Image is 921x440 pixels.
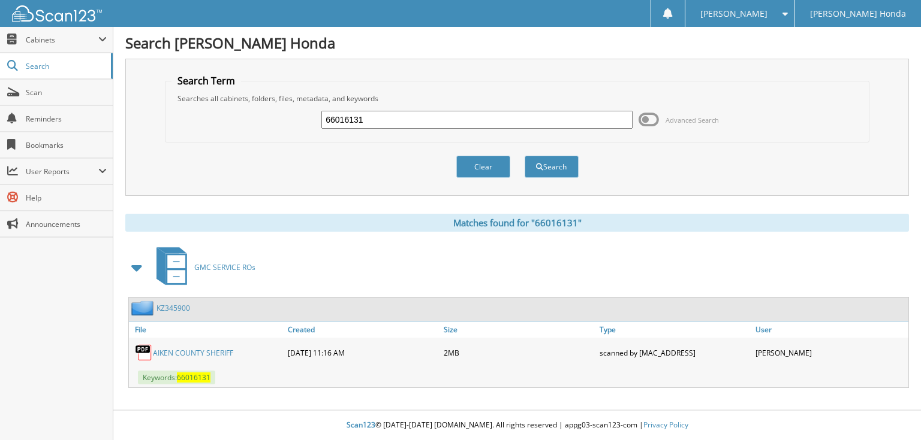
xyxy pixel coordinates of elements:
img: folder2.png [131,301,156,315]
div: [PERSON_NAME] [753,341,908,365]
span: [PERSON_NAME] Honda [810,10,906,17]
img: scan123-logo-white.svg [12,5,102,22]
span: Help [26,193,107,203]
div: Matches found for "66016131" [125,214,909,232]
legend: Search Term [171,74,241,87]
a: Size [441,321,597,338]
span: Scan [26,87,107,98]
a: User [753,321,908,338]
iframe: Chat Widget [861,383,921,440]
div: Searches all cabinets, folders, files, metadata, and keywords [171,93,862,104]
a: Privacy Policy [643,420,688,430]
a: KZ345900 [156,303,190,313]
div: scanned by [MAC_ADDRESS] [597,341,753,365]
div: 2MB [441,341,597,365]
a: AIKEN COUNTY SHERIFF [153,348,233,358]
h1: Search [PERSON_NAME] Honda [125,33,909,53]
span: User Reports [26,166,98,177]
div: © [DATE]-[DATE] [DOMAIN_NAME]. All rights reserved | appg03-scan123-com | [113,411,921,440]
span: GMC SERVICE ROs [194,262,255,272]
div: [DATE] 11:16 AM [285,341,441,365]
span: Scan123 [347,420,375,430]
a: Created [285,321,441,338]
a: GMC SERVICE ROs [149,244,255,291]
span: Advanced Search [666,116,719,125]
button: Search [525,156,579,178]
span: Keywords: [138,371,215,384]
img: PDF.png [135,344,153,362]
span: Cabinets [26,35,98,45]
span: Search [26,61,105,71]
span: Announcements [26,219,107,229]
span: Reminders [26,114,107,124]
button: Clear [456,156,510,178]
a: Type [597,321,753,338]
span: [PERSON_NAME] [700,10,767,17]
a: File [129,321,285,338]
span: Bookmarks [26,140,107,150]
span: 66016131 [177,372,210,383]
